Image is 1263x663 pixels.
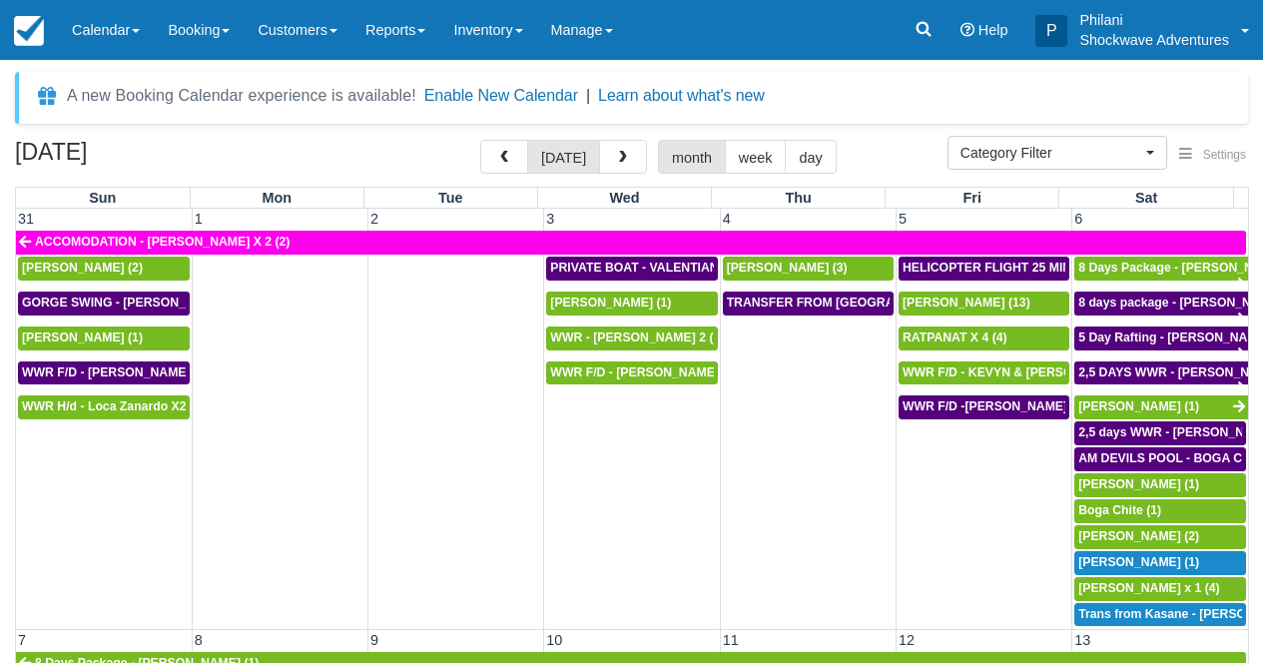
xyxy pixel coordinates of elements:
[18,327,190,350] a: [PERSON_NAME] (1)
[550,331,724,344] span: WWR - [PERSON_NAME] 2 (2)
[899,395,1069,419] a: WWR F/D -[PERSON_NAME] X 15 (15)
[22,331,143,344] span: [PERSON_NAME] (1)
[598,87,765,104] a: Learn about what's new
[1203,148,1246,162] span: Settings
[723,257,894,281] a: [PERSON_NAME] (3)
[16,632,28,648] span: 7
[18,292,190,316] a: GORGE SWING - [PERSON_NAME] X 2 (2)
[14,16,44,46] img: checkfront-main-nav-mini-logo.png
[727,261,848,275] span: [PERSON_NAME] (3)
[963,190,981,206] span: Fri
[368,632,380,648] span: 9
[1079,30,1229,50] p: Shockwave Adventures
[785,190,811,206] span: Thu
[903,296,1030,310] span: [PERSON_NAME] (13)
[18,257,190,281] a: [PERSON_NAME] (2)
[22,365,231,379] span: WWR F/D - [PERSON_NAME] X 1 (1)
[89,190,116,206] span: Sun
[899,361,1069,385] a: WWR F/D - KEVYN & [PERSON_NAME] 2 (2)
[544,632,564,648] span: 10
[527,140,600,174] button: [DATE]
[22,399,205,413] span: WWR H/d - Loca Zanardo X2 (2)
[424,86,578,106] button: Enable New Calendar
[546,257,717,281] a: PRIVATE BOAT - VALENTIAN [PERSON_NAME] X 4 (4)
[35,235,290,249] span: ACCOMODATION - [PERSON_NAME] X 2 (2)
[16,231,1246,255] a: ACCOMODATION - [PERSON_NAME] X 2 (2)
[1074,421,1246,445] a: 2,5 days WWR - [PERSON_NAME] X2 (2)
[1079,10,1229,30] p: Philani
[586,87,590,104] span: |
[546,361,717,385] a: WWR F/D - [PERSON_NAME] x3 (3)
[903,399,1121,413] span: WWR F/D -[PERSON_NAME] X 15 (15)
[544,211,556,227] span: 3
[1074,551,1246,575] a: [PERSON_NAME] (1)
[550,261,864,275] span: PRIVATE BOAT - VALENTIAN [PERSON_NAME] X 4 (4)
[785,140,836,174] button: day
[721,211,733,227] span: 4
[609,190,639,206] span: Wed
[727,296,1206,310] span: TRANSFER FROM [GEOGRAPHIC_DATA] TO VIC FALLS - [PERSON_NAME] X 1 (1)
[1072,211,1084,227] span: 6
[193,211,205,227] span: 1
[960,143,1141,163] span: Category Filter
[1074,257,1248,281] a: 8 Days Package - [PERSON_NAME] (1)
[1035,15,1067,47] div: P
[1074,577,1246,601] a: [PERSON_NAME] x 1 (4)
[1074,292,1248,316] a: 8 days package - [PERSON_NAME] X1 (1)
[438,190,463,206] span: Tue
[193,632,205,648] span: 8
[262,190,292,206] span: Mon
[22,296,266,310] span: GORGE SWING - [PERSON_NAME] X 2 (2)
[899,257,1069,281] a: HELICOPTER FLIGHT 25 MINS- [PERSON_NAME] X1 (1)
[15,140,268,177] h2: [DATE]
[903,365,1157,379] span: WWR F/D - KEVYN & [PERSON_NAME] 2 (2)
[546,327,717,350] a: WWR - [PERSON_NAME] 2 (2)
[368,211,380,227] span: 2
[1167,141,1258,170] button: Settings
[897,211,909,227] span: 5
[725,140,787,174] button: week
[546,292,717,316] a: [PERSON_NAME] (1)
[1078,529,1199,543] span: [PERSON_NAME] (2)
[978,22,1008,38] span: Help
[1074,525,1246,549] a: [PERSON_NAME] (2)
[1074,473,1246,497] a: [PERSON_NAME] (1)
[1074,327,1248,350] a: 5 Day Rafting - [PERSON_NAME] X1 (1)
[1135,190,1157,206] span: Sat
[18,361,190,385] a: WWR F/D - [PERSON_NAME] X 1 (1)
[1074,395,1248,419] a: [PERSON_NAME] (1)
[899,327,1069,350] a: RATPANAT X 4 (4)
[947,136,1167,170] button: Category Filter
[1074,447,1246,471] a: AM DEVILS POOL - BOGA CHITE X 1 (1)
[1078,581,1219,595] span: [PERSON_NAME] x 1 (4)
[1078,399,1199,413] span: [PERSON_NAME] (1)
[960,23,974,37] i: Help
[67,84,416,108] div: A new Booking Calendar experience is available!
[18,395,190,419] a: WWR H/d - Loca Zanardo X2 (2)
[903,261,1226,275] span: HELICOPTER FLIGHT 25 MINS- [PERSON_NAME] X1 (1)
[550,296,671,310] span: [PERSON_NAME] (1)
[1078,503,1161,517] span: Boga Chite (1)
[16,211,36,227] span: 31
[721,632,741,648] span: 11
[550,365,754,379] span: WWR F/D - [PERSON_NAME] x3 (3)
[723,292,894,316] a: TRANSFER FROM [GEOGRAPHIC_DATA] TO VIC FALLS - [PERSON_NAME] X 1 (1)
[1074,499,1246,523] a: Boga Chite (1)
[903,331,1007,344] span: RATPANAT X 4 (4)
[1078,477,1199,491] span: [PERSON_NAME] (1)
[899,292,1069,316] a: [PERSON_NAME] (13)
[1078,555,1199,569] span: [PERSON_NAME] (1)
[1074,361,1248,385] a: 2,5 DAYS WWR - [PERSON_NAME] X1 (1)
[1072,632,1092,648] span: 13
[1074,603,1246,627] a: Trans from Kasane - [PERSON_NAME] X4 (4)
[897,632,917,648] span: 12
[22,261,143,275] span: [PERSON_NAME] (2)
[658,140,726,174] button: month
